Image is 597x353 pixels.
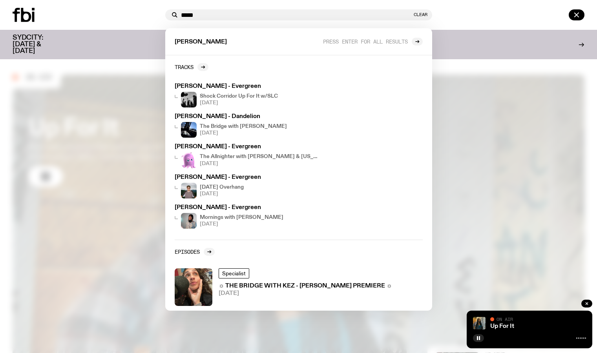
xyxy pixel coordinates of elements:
[172,202,322,232] a: [PERSON_NAME] - EvergreenKana Frazer is smiling at the camera with her head tilted slightly to he...
[323,38,423,45] a: Press enter for all results
[175,144,319,150] h3: [PERSON_NAME] - Evergreen
[172,171,322,202] a: [PERSON_NAME] - EvergreenHarrie Hastings stands in front of cloud-covered sky and rolling hills. ...
[175,175,319,180] h3: [PERSON_NAME] - Evergreen
[219,283,392,289] h3: ☼ THE BRIDGE WITH KEZ - [PERSON_NAME] PREMIERE ☼
[200,124,287,129] h4: The Bridge with [PERSON_NAME]
[200,100,278,106] span: [DATE]
[172,80,322,111] a: [PERSON_NAME] - Evergreenshock corridor 4 SLCShock Corridor Up For It w/SLC[DATE]
[175,249,200,255] h2: Episodes
[181,213,197,229] img: Kana Frazer is smiling at the camera with her head tilted slightly to her left. She wears big bla...
[172,141,322,171] a: [PERSON_NAME] - EvergreenAn animated image of a pink squid named pearl from Nemo. The Allnighter ...
[181,183,197,198] img: Harrie Hastings stands in front of cloud-covered sky and rolling hills. He's wearing sunglasses a...
[175,84,319,89] h3: [PERSON_NAME] - Evergreen
[200,185,244,190] h4: [DATE] Overhang
[490,323,514,329] a: Up For It
[200,131,287,136] span: [DATE]
[200,191,244,197] span: [DATE]
[473,317,486,329] img: Ify - a Brown Skin girl with black braided twists, looking up to the side with her tongue stickin...
[200,161,319,166] span: [DATE]
[200,222,283,227] span: [DATE]
[219,291,392,297] span: [DATE]
[323,38,408,44] span: Press enter for all results
[172,309,426,353] a: On RotationIndie Rock+3Arvos with [PERSON_NAME] ✩ [PERSON_NAME] PREMIERE ✩[DATE]
[181,122,197,138] img: People climb Sydney's Harbour Bridge
[200,215,283,220] h4: Mornings with [PERSON_NAME]
[175,114,319,120] h3: [PERSON_NAME] - Dandelion
[175,64,194,70] h2: Tracks
[172,111,322,141] a: [PERSON_NAME] - DandelionPeople climb Sydney's Harbour BridgeThe Bridge with [PERSON_NAME][DATE]
[175,205,319,211] h3: [PERSON_NAME] - Evergreen
[13,35,63,55] h3: SYDCITY: [DATE] & [DATE]
[175,248,215,256] a: Episodes
[181,153,197,168] img: An animated image of a pink squid named pearl from Nemo.
[181,92,197,107] img: shock corridor 4 SLC
[200,94,278,99] h4: Shock Corridor Up For It w/SLC
[172,265,426,309] a: Specialist☼ THE BRIDGE WITH KEZ - [PERSON_NAME] PREMIERE ☼[DATE]
[414,13,427,17] button: Clear
[175,63,208,71] a: Tracks
[497,317,513,322] span: On Air
[175,39,227,45] span: [PERSON_NAME]
[200,154,319,159] h4: The Allnighter with [PERSON_NAME] & [US_STATE] °❀⋆.ೃ࿔*:･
